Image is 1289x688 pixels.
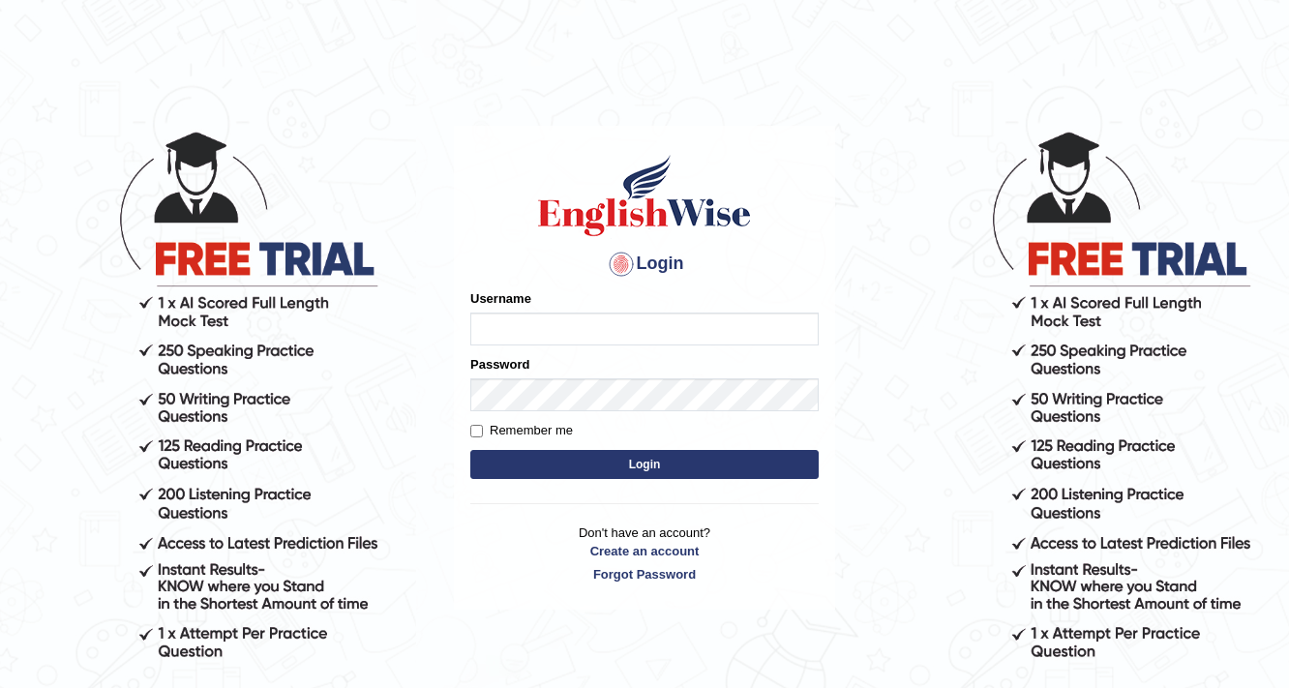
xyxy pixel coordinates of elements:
label: Remember me [470,421,573,440]
label: Password [470,355,529,374]
a: Forgot Password [470,565,819,583]
a: Create an account [470,542,819,560]
p: Don't have an account? [470,523,819,583]
h4: Login [470,249,819,280]
button: Login [470,450,819,479]
label: Username [470,289,531,308]
input: Remember me [470,425,483,437]
img: Logo of English Wise sign in for intelligent practice with AI [534,152,755,239]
